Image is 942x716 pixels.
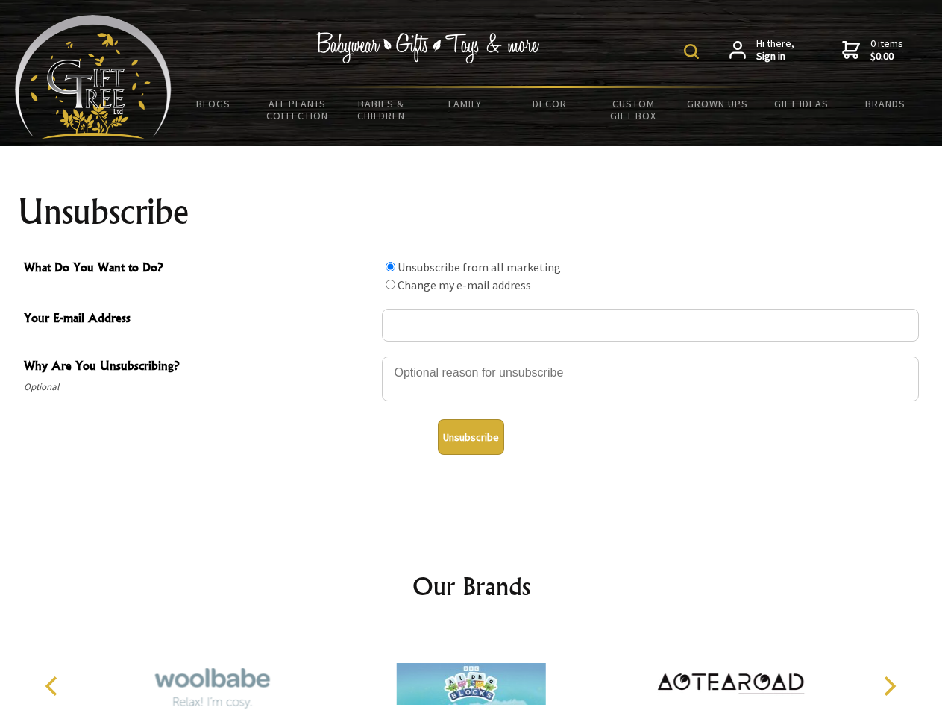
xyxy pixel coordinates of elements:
[756,50,794,63] strong: Sign in
[842,37,903,63] a: 0 items$0.00
[424,88,508,119] a: Family
[844,88,928,119] a: Brands
[870,37,903,63] span: 0 items
[873,670,905,703] button: Next
[398,277,531,292] label: Change my e-mail address
[507,88,591,119] a: Decor
[684,44,699,59] img: product search
[24,258,374,280] span: What Do You Want to Do?
[37,670,70,703] button: Previous
[675,88,759,119] a: Grown Ups
[438,419,504,455] button: Unsubscribe
[756,37,794,63] span: Hi there,
[398,260,561,274] label: Unsubscribe from all marketing
[382,357,919,401] textarea: Why Are You Unsubscribing?
[24,378,374,396] span: Optional
[339,88,424,131] a: Babies & Children
[172,88,256,119] a: BLOGS
[24,309,374,330] span: Your E-mail Address
[729,37,794,63] a: Hi there,Sign in
[870,50,903,63] strong: $0.00
[759,88,844,119] a: Gift Ideas
[386,280,395,289] input: What Do You Want to Do?
[591,88,676,131] a: Custom Gift Box
[15,15,172,139] img: Babyware - Gifts - Toys and more...
[24,357,374,378] span: Why Are You Unsubscribing?
[386,262,395,271] input: What Do You Want to Do?
[382,309,919,342] input: Your E-mail Address
[316,32,540,63] img: Babywear - Gifts - Toys & more
[18,194,925,230] h1: Unsubscribe
[256,88,340,131] a: All Plants Collection
[30,568,913,604] h2: Our Brands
